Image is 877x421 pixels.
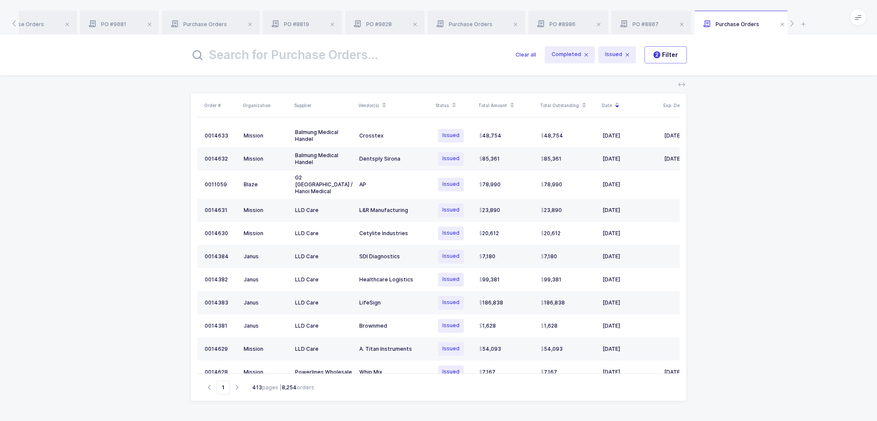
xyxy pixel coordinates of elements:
[295,346,352,352] div: LLD Care
[359,155,430,162] div: Dentsply Sirona
[438,203,464,217] span: Issued
[295,253,352,260] div: LLD Care
[541,299,565,306] span: 186,838
[89,21,126,27] span: PO #9081
[205,346,237,352] a: 0014629
[204,102,238,109] div: Order #
[205,322,237,329] div: 0014381
[244,276,288,283] div: Janus
[244,369,288,376] div: Mission
[598,46,636,63] span: Issued
[359,230,430,237] div: Cetylite Industries
[354,21,392,27] span: PO #9028
[516,51,536,59] span: Clear all
[205,369,237,376] a: 0014628
[295,369,352,376] div: Powerlines Wholesale
[541,207,562,214] span: 23,890
[205,207,237,214] a: 0014631
[205,253,237,260] a: 0014384
[438,319,464,333] span: Issued
[541,230,561,237] span: 20,612
[541,181,562,188] span: 78,990
[479,369,495,376] span: 7,167
[653,51,678,59] span: Filter
[295,299,352,306] div: LLD Care
[171,21,227,27] span: Purchase Orders
[438,152,464,166] span: Issued
[603,369,657,376] div: [DATE]
[244,155,288,162] div: Mission
[478,98,535,113] div: Total Amount
[438,365,464,379] span: Issued
[205,181,237,188] a: 0011059
[359,207,430,214] div: L&R Manufacturing
[359,322,430,329] div: Brownmed
[664,155,715,162] div: [DATE]
[644,46,687,63] button: 2Filter
[603,253,657,260] div: [DATE]
[438,227,464,240] span: Issued
[359,253,430,260] div: SDI Diagnostics
[244,253,288,260] div: Janus
[282,384,297,391] b: 8,254
[603,181,657,188] div: [DATE]
[438,273,464,287] span: Issued
[603,322,657,329] div: [DATE]
[295,174,352,195] div: G2 [GEOGRAPHIC_DATA] / Hanoi Medical
[620,21,659,27] span: PO #8807
[516,45,536,65] button: Clear all
[436,98,473,113] div: Status
[205,276,237,283] div: 0014382
[664,132,715,139] div: [DATE]
[603,230,657,237] div: [DATE]
[205,155,237,162] a: 0014632
[438,296,464,310] span: Issued
[244,181,288,188] div: Blaze
[359,299,430,306] div: LifeSign
[295,207,352,214] div: LLD Care
[359,276,430,283] div: Healthcare Logistics
[479,299,503,306] span: 186,838
[295,152,352,166] div: Balmung Medical Handel
[436,21,492,27] span: Purchase Orders
[205,299,237,306] a: 0014383
[479,230,499,237] span: 20,612
[603,132,657,139] div: [DATE]
[244,322,288,329] div: Janus
[479,207,500,214] span: 23,890
[663,98,720,113] div: Exp. Delivery Date
[540,98,597,113] div: Total Outstanding
[190,45,505,65] input: Search for Purchase Orders...
[205,132,237,139] div: 0014633
[205,230,237,237] div: 0014630
[244,346,288,352] div: Mission
[244,132,288,139] div: Mission
[359,369,430,376] div: Whip Mix
[541,369,557,376] span: 7,167
[295,276,352,283] div: LLD Care
[541,155,561,162] span: 85,361
[438,129,464,143] span: Issued
[438,342,464,356] span: Issued
[602,98,658,113] div: Date
[479,322,496,329] span: 1,628
[603,155,657,162] div: [DATE]
[243,102,289,109] div: Organization
[479,155,500,162] span: 85,361
[252,384,262,391] b: 413
[537,21,576,27] span: PO #8986
[359,132,430,139] div: Crosstex
[541,346,563,352] span: 54,093
[479,132,501,139] span: 48,754
[479,181,501,188] span: 78,990
[603,299,657,306] div: [DATE]
[438,250,464,263] span: Issued
[252,384,314,391] div: pages | orders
